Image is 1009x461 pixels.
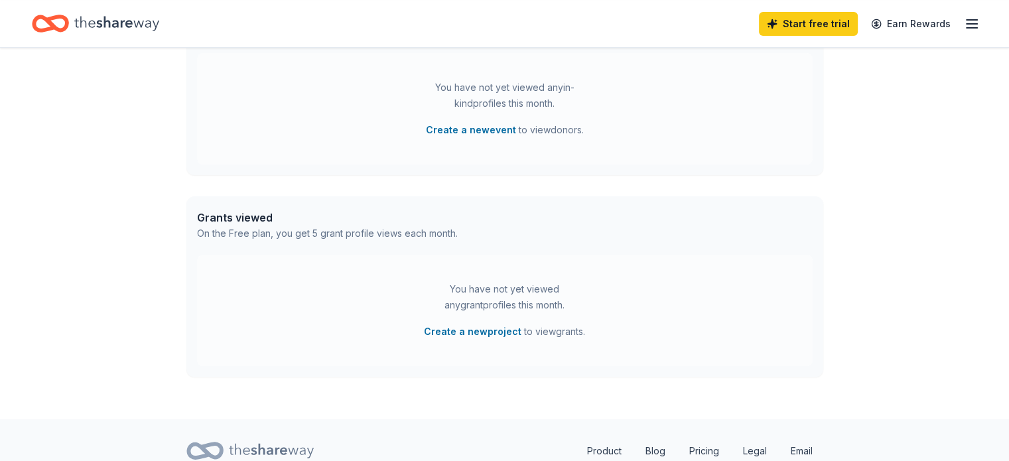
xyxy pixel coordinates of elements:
div: You have not yet viewed any in-kind profiles this month. [422,80,588,111]
div: You have not yet viewed any grant profiles this month. [422,281,588,313]
a: Earn Rewards [863,12,959,36]
div: Grants viewed [197,210,458,226]
a: Home [32,8,159,39]
a: Start free trial [759,12,858,36]
span: to view donors . [426,122,584,138]
span: to view grants . [424,324,585,340]
button: Create a newproject [424,324,521,340]
div: On the Free plan, you get 5 grant profile views each month. [197,226,458,241]
button: Create a newevent [426,122,516,138]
